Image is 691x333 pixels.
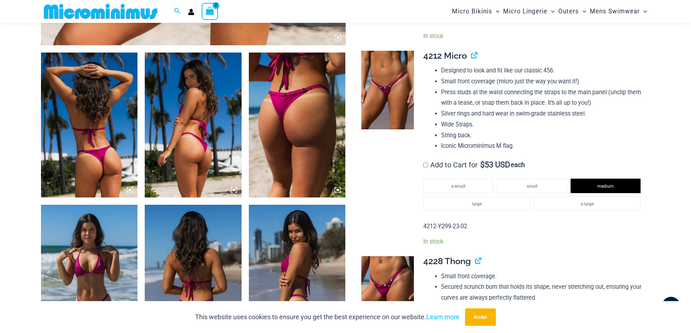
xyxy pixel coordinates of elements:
a: OutersMenu ToggleMenu Toggle [556,2,588,21]
label: Add to Cart for [423,161,525,169]
span: Micro Lingerie [503,2,547,21]
p: In stock [423,32,644,40]
span: Menu Toggle [547,2,555,21]
li: x-small [423,179,493,193]
img: MM SHOP LOGO FLAT [41,3,160,20]
li: medium [571,179,641,193]
img: Tight Rope Pink 319 Top 4228 Thong [145,53,242,197]
p: This website uses cookies to ensure you get the best experience on our website. [195,312,460,322]
a: Micro BikinisMenu ToggleMenu Toggle [450,2,501,21]
a: Learn more [426,313,460,321]
span: medium [597,184,614,189]
li: Designed to look and fit like our classic 456. [441,65,644,76]
span: each [511,161,525,168]
li: Wide Straps. [441,119,644,130]
li: Press studs at the waist connecting the straps to the main panel (unclip them with a tease, or sn... [441,87,644,108]
span: Menu Toggle [640,2,647,21]
li: Secured scrunch bum that holds its shape, never stretching out, ensuring your curves are always p... [441,282,644,303]
img: Tight Rope Pink 319 4212 Micro [361,51,414,130]
a: Account icon link [188,9,194,15]
img: Tight Rope Pink 4228 Thong [249,53,346,197]
span: large [472,201,482,207]
span: 4212 Micro [423,50,467,61]
input: Add to Cart for$53 USD each [423,163,428,167]
a: Micro LingerieMenu ToggleMenu Toggle [501,2,556,21]
p: In stock [423,238,644,245]
nav: Site Navigation [449,1,650,22]
span: Menu Toggle [492,2,499,21]
span: Micro Bikinis [452,2,492,21]
li: Small front coverage. [441,271,644,282]
a: Mens SwimwearMenu ToggleMenu Toggle [588,2,649,21]
span: x-large [581,201,594,207]
span: Mens Swimwear [590,2,640,21]
a: Search icon link [174,7,181,16]
span: Menu Toggle [579,2,586,21]
li: small [497,179,567,193]
li: Silver rings and hard wear in swim-grade stainless steel. [441,108,644,119]
li: Small front coverage (micro just the way you want it!) [441,76,644,87]
span: x-small [451,184,465,189]
li: x-large [534,196,641,211]
li: Iconic Microminimus M flag. [441,141,644,151]
span: small [527,184,538,189]
li: String back. [441,130,644,141]
img: Tight Rope Pink 319 Top 4228 Thong [41,53,138,197]
span: Outers [558,2,579,21]
p: 4212-Y299-23-02 [423,221,644,232]
span: $ [480,160,485,169]
span: 4228 Thong [423,256,471,266]
li: large [423,196,530,211]
a: View Shopping Cart, 2 items [202,3,218,20]
span: 53 USD [480,161,510,168]
button: Accept [465,308,496,326]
